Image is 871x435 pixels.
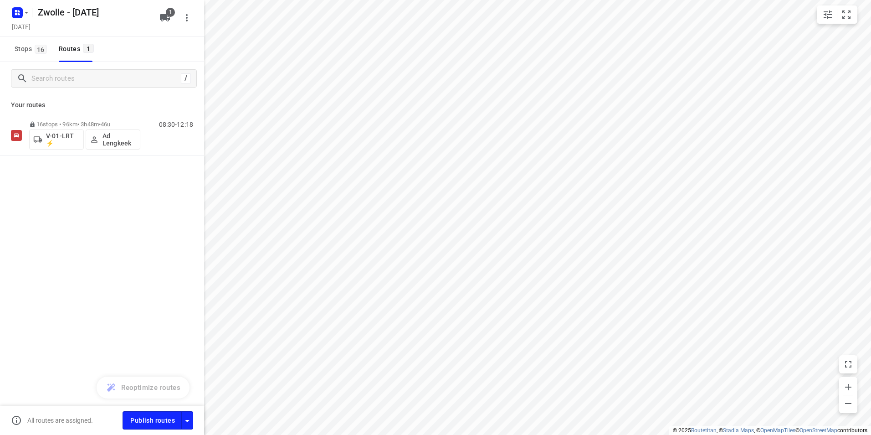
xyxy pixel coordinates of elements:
button: V-01-LRT ⚡ [29,129,84,150]
div: Driver app settings [182,414,193,426]
p: Your routes [11,100,193,110]
input: Search routes [31,72,181,86]
li: © 2025 , © , © © contributors [673,427,867,434]
div: small contained button group [817,5,857,24]
span: Publish routes [130,415,175,426]
button: 1 [156,9,174,27]
h5: [DATE] [8,21,34,32]
span: 46u [101,121,110,128]
a: OpenStreetMap [799,427,837,434]
div: Routes [59,43,97,55]
span: • [99,121,101,128]
button: More [178,9,196,27]
p: 08:30-12:18 [159,121,193,128]
span: Stops [15,43,50,55]
div: / [181,73,191,83]
span: 16 [35,45,47,54]
span: 1 [166,8,175,17]
button: Fit zoom [837,5,856,24]
p: All routes are assigned. [27,417,93,424]
a: OpenMapTiles [760,427,795,434]
p: Ad Lengkeek [102,132,136,147]
button: Ad Lengkeek [86,129,140,150]
button: Publish routes [123,411,182,429]
h5: Zwolle - [DATE] [34,5,152,20]
a: Stadia Maps [723,427,754,434]
button: Reoptimize routes [97,377,190,399]
p: 16 stops • 96km • 3h48m [29,121,140,128]
span: 1 [83,44,94,53]
a: Routetitan [691,427,717,434]
button: Map settings [819,5,837,24]
p: V-01-LRT ⚡ [46,132,80,147]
